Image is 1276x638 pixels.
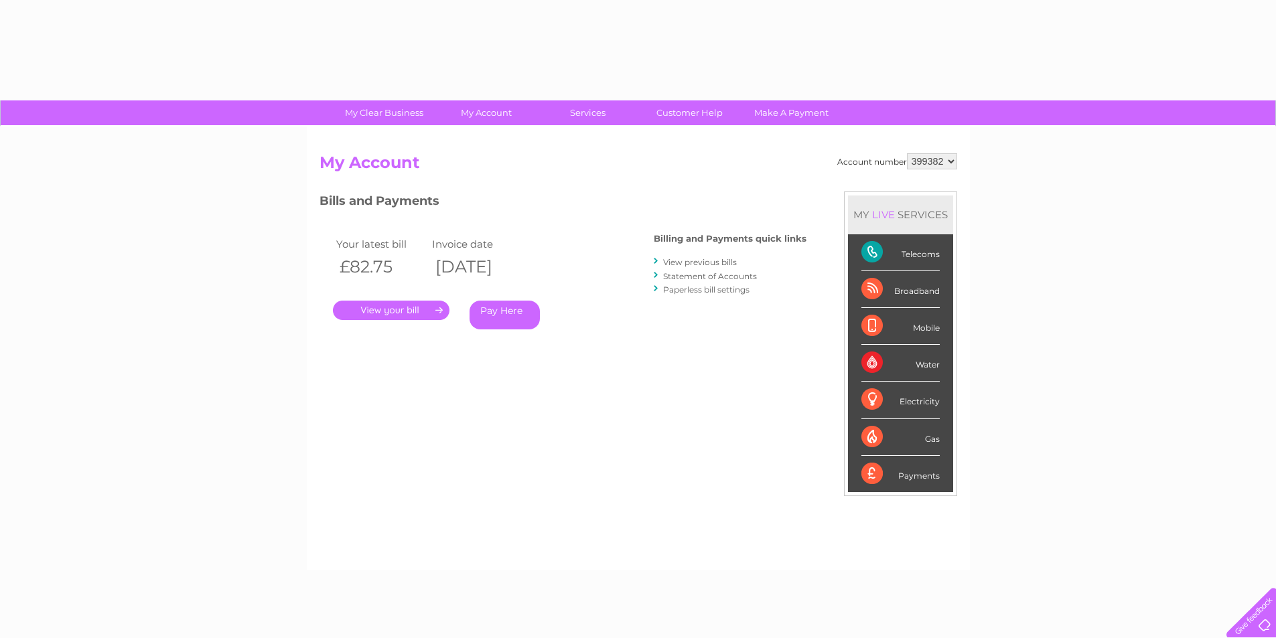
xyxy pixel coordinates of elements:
th: £82.75 [333,253,429,281]
div: Broadband [861,271,940,308]
a: Customer Help [634,100,745,125]
a: View previous bills [663,257,737,267]
div: LIVE [869,208,898,221]
a: Paperless bill settings [663,285,750,295]
div: MY SERVICES [848,195,953,234]
td: Invoice date [429,235,525,253]
h3: Bills and Payments [320,191,806,215]
a: Services [533,100,643,125]
a: My Account [431,100,541,125]
a: Make A Payment [736,100,847,125]
a: Statement of Accounts [663,271,757,281]
div: Telecoms [861,234,940,271]
a: My Clear Business [329,100,439,125]
div: Gas [861,419,940,456]
div: Payments [861,456,940,492]
td: Your latest bill [333,235,429,253]
a: Pay Here [470,301,540,329]
th: [DATE] [429,253,525,281]
div: Account number [837,153,957,169]
a: . [333,301,449,320]
div: Mobile [861,308,940,345]
h4: Billing and Payments quick links [654,234,806,244]
div: Electricity [861,382,940,418]
h2: My Account [320,153,957,179]
div: Water [861,345,940,382]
